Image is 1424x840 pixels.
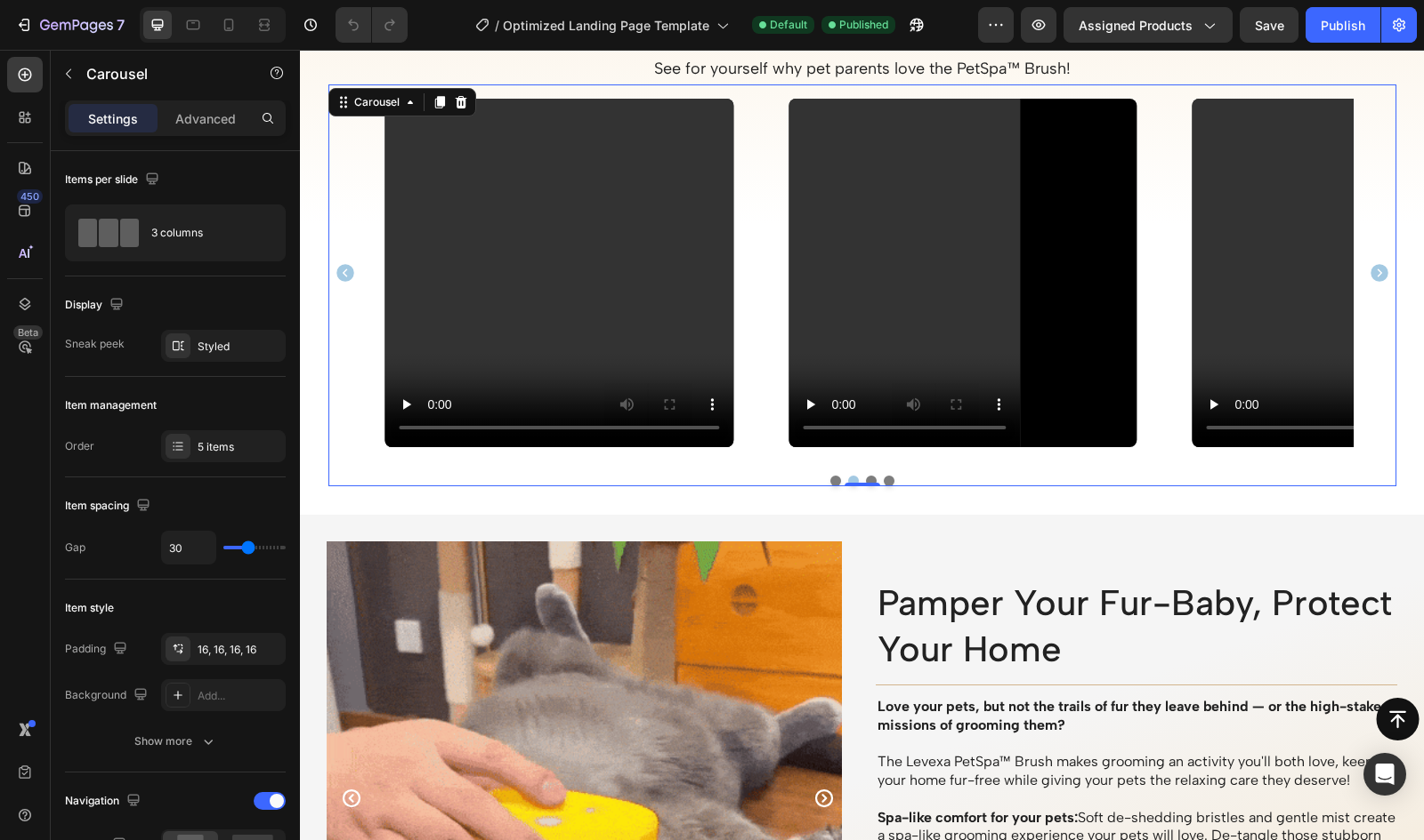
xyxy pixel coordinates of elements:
[65,789,144,813] div: Navigation
[17,189,43,204] div: 450
[566,426,577,436] button: Dot
[134,732,217,750] div: Show more
[1306,7,1380,43] button: Publish
[584,426,595,436] button: Dot
[65,397,157,413] div: Item management
[117,14,125,36] p: 7
[530,426,541,436] button: Dot
[1064,7,1233,43] button: Assigned Products
[65,725,286,757] button: Show more
[65,600,114,616] div: Item style
[576,528,1098,624] h2: Pamper Your Fur-Baby, Protect Your Home
[1240,7,1299,43] button: Save
[175,109,236,128] p: Advanced
[1321,16,1365,35] div: Publish
[839,17,888,33] span: Published
[495,16,499,35] span: /
[65,438,94,454] div: Order
[300,50,1424,840] iframe: Design area
[65,336,125,352] div: Sneak peek
[198,439,281,455] div: 5 items
[88,109,138,128] p: Settings
[1255,18,1284,33] span: Save
[65,540,85,556] div: Gap
[893,49,1242,397] video: Video
[65,168,163,192] div: Items per slide
[151,212,260,253] div: 3 columns
[65,684,151,708] div: Background
[51,44,103,60] div: Carousel
[65,637,131,661] div: Padding
[198,688,281,704] div: Add...
[770,17,807,33] span: Default
[198,339,281,355] div: Styled
[65,494,154,518] div: Item spacing
[86,63,238,84] p: Carousel
[198,642,281,658] div: 16, 16, 16, 16
[548,426,559,436] button: Dot
[65,293,127,317] div: Display
[1079,16,1193,35] span: Assigned Products
[1065,209,1094,237] button: Carousel Next Arrow
[162,532,215,564] input: Auto
[1363,753,1406,796] div: Open Intercom Messenger
[336,7,408,43] div: Undo/Redo
[7,7,133,43] button: 7
[13,325,43,340] div: Beta
[503,16,709,35] span: Optimized Landing Page Template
